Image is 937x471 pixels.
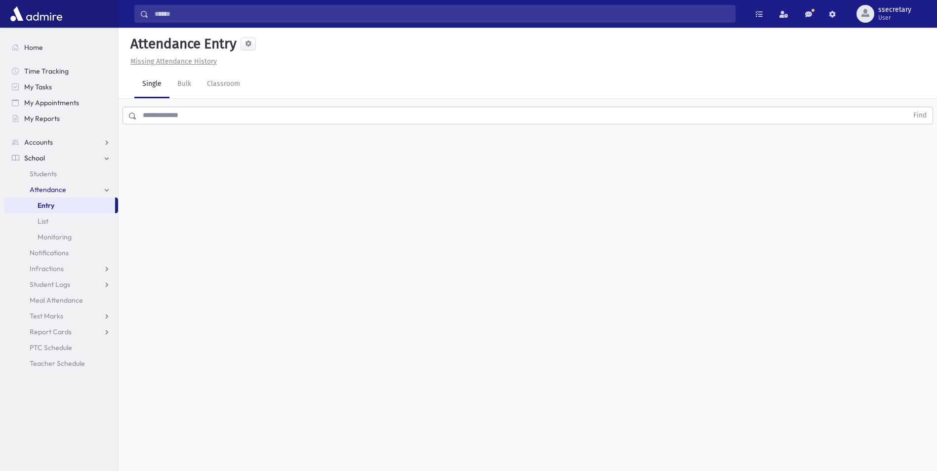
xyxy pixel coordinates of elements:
a: Bulk [169,71,199,98]
span: My Tasks [24,82,52,91]
a: Notifications [4,245,118,261]
span: Home [24,43,43,52]
span: Accounts [24,138,53,147]
a: Students [4,166,118,182]
span: Meal Attendance [30,296,83,305]
a: Single [134,71,169,98]
a: Student Logs [4,276,118,292]
a: Time Tracking [4,63,118,79]
a: PTC Schedule [4,340,118,355]
a: List [4,213,118,229]
input: Search [149,5,735,23]
h5: Attendance Entry [126,36,237,52]
span: Student Logs [30,280,70,289]
a: My Appointments [4,95,118,111]
a: Accounts [4,134,118,150]
a: Missing Attendance History [126,57,217,66]
a: Home [4,39,118,55]
a: Test Marks [4,308,118,324]
span: School [24,154,45,162]
span: Attendance [30,185,66,194]
span: Monitoring [38,233,72,241]
a: My Reports [4,111,118,126]
span: My Reports [24,114,60,123]
u: Missing Attendance History [130,57,217,66]
span: Notifications [30,248,69,257]
span: List [38,217,48,226]
a: Monitoring [4,229,118,245]
a: Teacher Schedule [4,355,118,371]
button: Find [907,107,933,124]
span: Time Tracking [24,67,69,76]
a: Infractions [4,261,118,276]
img: AdmirePro [8,4,65,24]
span: ssecretary [878,6,911,14]
a: Entry [4,197,115,213]
span: Report Cards [30,327,72,336]
span: Infractions [30,264,64,273]
span: Teacher Schedule [30,359,85,368]
span: Test Marks [30,312,63,320]
a: Report Cards [4,324,118,340]
a: Meal Attendance [4,292,118,308]
span: Entry [38,201,54,210]
a: Classroom [199,71,248,98]
span: PTC Schedule [30,343,72,352]
a: Attendance [4,182,118,197]
a: School [4,150,118,166]
span: Students [30,169,57,178]
span: My Appointments [24,98,79,107]
a: My Tasks [4,79,118,95]
span: User [878,14,911,22]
